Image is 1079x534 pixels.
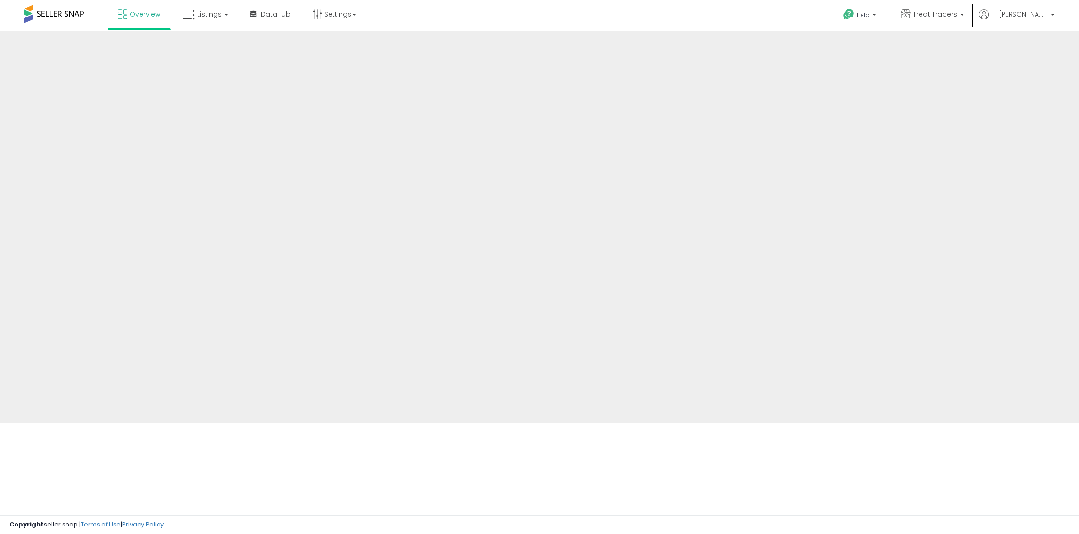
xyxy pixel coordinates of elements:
span: Overview [130,9,160,19]
i: Get Help [843,8,855,20]
span: Listings [197,9,222,19]
span: DataHub [261,9,290,19]
a: Help [836,1,886,31]
span: Treat Traders [913,9,957,19]
span: Help [857,11,870,19]
a: Hi [PERSON_NAME] [979,9,1054,31]
span: Hi [PERSON_NAME] [991,9,1048,19]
